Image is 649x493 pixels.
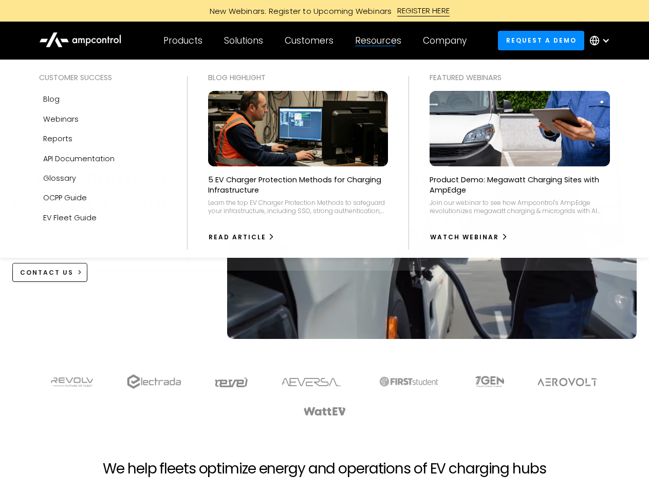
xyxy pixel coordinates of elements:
[537,378,598,386] img: Aerovolt Logo
[430,233,499,242] div: watch webinar
[39,109,166,129] a: Webinars
[224,35,263,46] div: Solutions
[43,173,76,184] div: Glossary
[355,35,401,46] div: Resources
[208,229,275,245] a: Read Article
[430,199,610,215] div: Join our webinar to see how Ampcontrol's AmpEdge revolutionizes megawatt charging & microgrids wi...
[103,460,546,478] h2: We help fleets optimize energy and operations of EV charging hubs
[39,168,166,188] a: Glossary
[39,89,166,109] a: Blog
[423,35,467,46] div: Company
[39,188,166,207] a: OCPP Guide
[285,35,333,46] div: Customers
[498,31,584,50] a: Request a demo
[20,268,73,277] div: CONTACT US
[39,208,166,227] a: EV Fleet Guide
[430,72,610,83] div: Featured webinars
[43,192,87,203] div: OCPP Guide
[430,175,610,195] p: Product Demo: Megawatt Charging Sites with AmpEdge
[94,5,556,16] a: New Webinars: Register to Upcoming WebinarsREGISTER HERE
[430,229,508,245] a: watch webinar
[163,35,202,46] div: Products
[43,113,79,125] div: Webinars
[209,233,266,242] div: Read Article
[39,129,166,148] a: Reports
[127,374,181,389] img: electrada logo
[208,175,388,195] p: 5 EV Charger Protection Methods for Charging Infrastructure
[12,263,88,282] a: CONTACT US
[39,149,166,168] a: API Documentation
[303,407,346,415] img: WattEV logo
[43,153,115,164] div: API Documentation
[397,5,450,16] div: REGISTER HERE
[208,72,388,83] div: Blog Highlight
[43,212,97,223] div: EV Fleet Guide
[43,133,72,144] div: Reports
[208,199,388,215] div: Learn the top EV Charger Protection Methods to safeguard your infrastructure, including SSO, stro...
[43,93,60,105] div: Blog
[199,6,397,16] div: New Webinars: Register to Upcoming Webinars
[39,72,166,83] div: Customer success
